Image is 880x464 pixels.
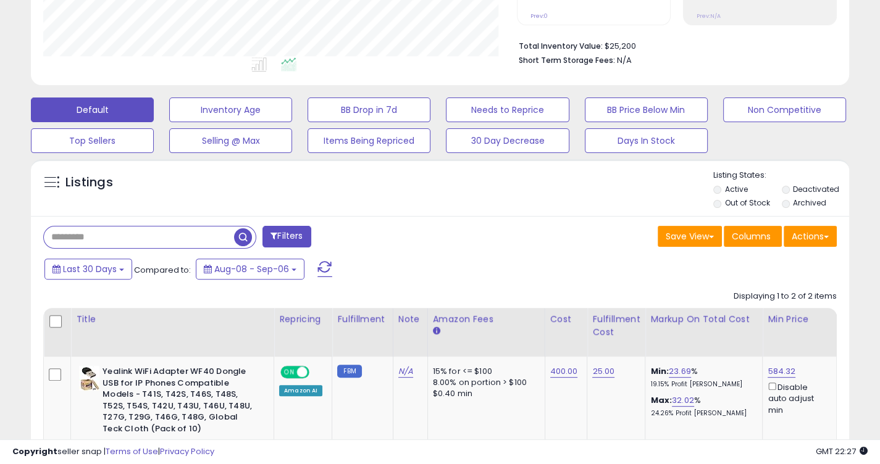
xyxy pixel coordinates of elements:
b: Max: [650,394,672,406]
div: Amazon Fees [433,313,540,326]
span: OFF [308,367,327,378]
a: 32.02 [672,394,694,407]
button: Columns [724,226,782,247]
button: Save View [658,226,722,247]
button: Non Competitive [723,97,846,122]
div: Cost [550,313,582,326]
div: Amazon AI [279,385,322,396]
b: Total Inventory Value: [519,41,603,51]
div: Title [76,313,269,326]
span: ON [282,367,297,378]
div: Min Price [768,313,831,326]
button: Last 30 Days [44,259,132,280]
small: FBM [337,365,361,378]
span: 2025-10-7 22:27 GMT [816,445,868,457]
button: Days In Stock [585,128,708,153]
button: Actions [784,226,837,247]
th: The percentage added to the cost of goods (COGS) that forms the calculator for Min & Max prices. [645,308,763,357]
label: Archived [793,197,826,208]
p: 19.15% Profit [PERSON_NAME] [650,380,753,389]
a: 400.00 [550,365,578,378]
label: Deactivated [793,184,839,194]
div: 15% for <= $100 [433,366,535,377]
button: Default [31,97,154,122]
button: BB Drop in 7d [308,97,430,122]
span: Last 30 Days [63,263,117,275]
div: Fulfillment [337,313,387,326]
div: seller snap | | [12,446,214,458]
h5: Listings [65,174,113,191]
div: Displaying 1 to 2 of 2 items [734,291,837,302]
div: $0.40 min [433,388,535,399]
img: 413TcAK3TTL._SL40_.jpg [79,366,99,391]
div: % [650,395,753,418]
a: N/A [398,365,413,378]
p: Listing States: [713,170,849,181]
b: Min: [650,365,669,377]
a: 584.32 [768,365,795,378]
label: Out of Stock [724,197,769,208]
button: Filters [262,226,311,247]
button: Inventory Age [169,97,292,122]
button: Top Sellers [31,128,154,153]
small: Prev: 0 [530,12,548,20]
a: 25.00 [592,365,614,378]
span: Columns [732,230,771,242]
span: N/A [617,54,632,66]
span: Compared to: [134,264,191,276]
button: Needs to Reprice [446,97,569,122]
div: Disable auto adjust min [768,380,827,416]
div: Markup on Total Cost [650,313,757,326]
label: Active [724,184,747,194]
div: 8.00% on portion > $100 [433,377,535,388]
div: Fulfillment Cost [592,313,640,339]
b: Yealink WiFi Adapter WF40 Dongle USB for IP Phones Compatible Models - T41S, T42S, T46S, T48S, T5... [103,366,253,437]
strong: Copyright [12,445,57,457]
a: Terms of Use [106,445,158,457]
p: 24.26% Profit [PERSON_NAME] [650,409,753,418]
div: Note [398,313,422,326]
div: % [650,366,753,389]
b: Short Term Storage Fees: [519,55,615,65]
button: Selling @ Max [169,128,292,153]
small: Amazon Fees. [433,326,440,337]
button: BB Price Below Min [585,97,708,122]
button: 30 Day Decrease [446,128,569,153]
button: Items Being Repriced [308,128,430,153]
a: Privacy Policy [160,445,214,457]
div: Repricing [279,313,327,326]
li: $25,200 [519,38,828,52]
span: Aug-08 - Sep-06 [214,263,289,275]
a: 23.69 [669,365,691,378]
small: Prev: N/A [697,12,721,20]
button: Aug-08 - Sep-06 [196,259,304,280]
